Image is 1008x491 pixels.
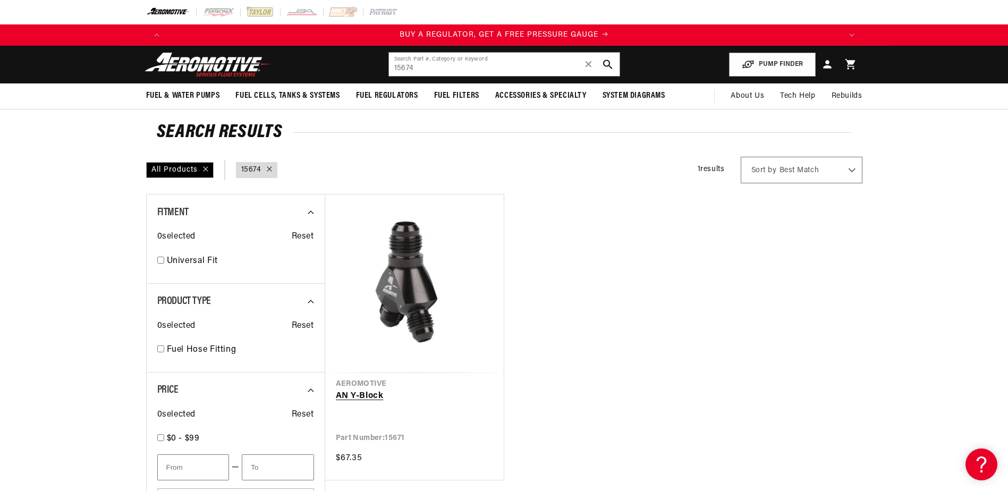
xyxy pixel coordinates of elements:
[157,124,852,141] h2: Search Results
[235,90,340,101] span: Fuel Cells, Tanks & Systems
[603,90,665,101] span: System Diagrams
[292,408,314,422] span: Reset
[157,207,189,218] span: Fitment
[400,31,598,39] span: BUY A REGULATOR, GET A FREE PRESSURE GAUGE
[780,90,815,102] span: Tech Help
[596,53,620,76] button: search button
[157,408,196,422] span: 0 selected
[138,83,228,108] summary: Fuel & Water Pumps
[142,52,275,77] img: Aeromotive
[167,434,200,443] span: $0 - $99
[741,157,862,183] select: Sort by
[584,56,594,73] span: ✕
[426,83,487,108] summary: Fuel Filters
[751,165,777,176] span: Sort by
[157,454,229,480] input: From
[772,83,823,109] summary: Tech Help
[434,90,479,101] span: Fuel Filters
[356,90,418,101] span: Fuel Regulators
[723,83,772,109] a: About Us
[120,24,889,46] slideshow-component: Translation missing: en.sections.announcements.announcement_bar
[336,390,493,403] a: AN Y-Block
[167,29,841,41] div: Announcement
[241,164,261,176] a: 15674
[167,29,841,41] div: 1 of 4
[595,83,673,108] summary: System Diagrams
[157,296,211,307] span: Product Type
[292,319,314,333] span: Reset
[348,83,426,108] summary: Fuel Regulators
[698,165,725,173] span: 1 results
[157,319,196,333] span: 0 selected
[495,90,587,101] span: Accessories & Specialty
[731,92,764,100] span: About Us
[242,454,314,480] input: To
[157,385,179,395] span: Price
[824,83,870,109] summary: Rebuilds
[167,343,314,357] a: Fuel Hose Fitting
[146,90,220,101] span: Fuel & Water Pumps
[487,83,595,108] summary: Accessories & Specialty
[146,162,214,178] div: All Products
[146,24,167,46] button: Translation missing: en.sections.announcements.previous_announcement
[157,230,196,244] span: 0 selected
[832,90,862,102] span: Rebuilds
[167,255,314,268] a: Universal Fit
[167,29,841,41] a: BUY A REGULATOR, GET A FREE PRESSURE GAUGE
[292,230,314,244] span: Reset
[232,461,240,475] span: —
[841,24,862,46] button: Translation missing: en.sections.announcements.next_announcement
[227,83,348,108] summary: Fuel Cells, Tanks & Systems
[729,53,816,77] button: PUMP FINDER
[389,53,620,76] input: Search by Part Number, Category or Keyword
